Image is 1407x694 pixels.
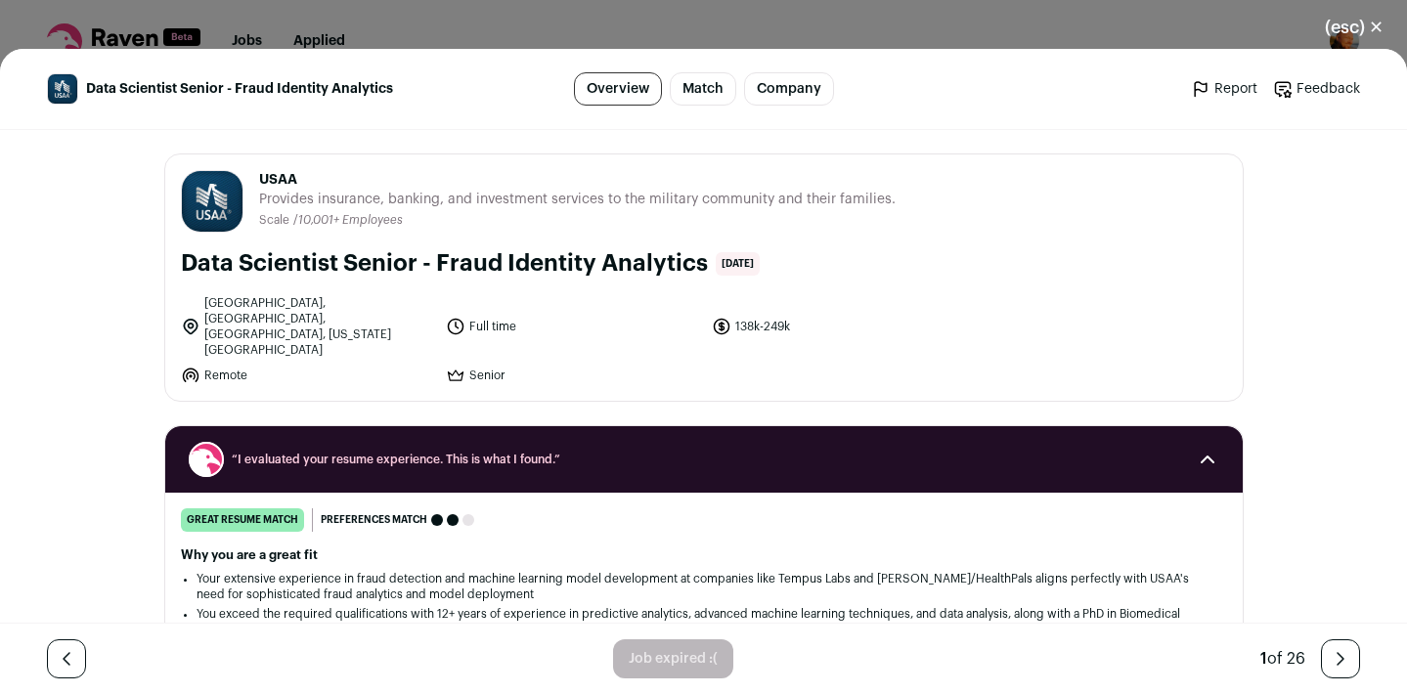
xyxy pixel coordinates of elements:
[1301,6,1407,49] button: Close modal
[716,252,760,276] span: [DATE]
[1260,647,1305,671] div: of 26
[670,72,736,106] a: Match
[744,72,834,106] a: Company
[1260,651,1267,667] span: 1
[574,72,662,106] a: Overview
[298,214,403,226] span: 10,001+ Employees
[1273,79,1360,99] a: Feedback
[321,510,427,530] span: Preferences match
[197,606,1211,637] li: You exceed the required qualifications with 12+ years of experience in predictive analytics, adva...
[446,295,700,358] li: Full time
[181,547,1227,563] h2: Why you are a great fit
[181,366,435,385] li: Remote
[1191,79,1257,99] a: Report
[293,213,403,228] li: /
[446,366,700,385] li: Senior
[259,170,896,190] span: USAA
[181,508,304,532] div: great resume match
[232,452,1176,467] span: “I evaluated your resume experience. This is what I found.”
[181,295,435,358] li: [GEOGRAPHIC_DATA], [GEOGRAPHIC_DATA], [GEOGRAPHIC_DATA], [US_STATE][GEOGRAPHIC_DATA]
[259,190,896,209] span: Provides insurance, banking, and investment services to the military community and their families.
[86,79,393,99] span: Data Scientist Senior - Fraud Identity Analytics
[197,571,1211,602] li: Your extensive experience in fraud detection and machine learning model development at companies ...
[181,248,708,280] h1: Data Scientist Senior - Fraud Identity Analytics
[259,213,293,228] li: Scale
[48,74,77,104] img: 1372c6c226a7f0349b09052d57b0588814edb42590f85538c984dfae33f8197b.jpg
[712,295,966,358] li: 138k-249k
[182,171,242,232] img: 1372c6c226a7f0349b09052d57b0588814edb42590f85538c984dfae33f8197b.jpg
